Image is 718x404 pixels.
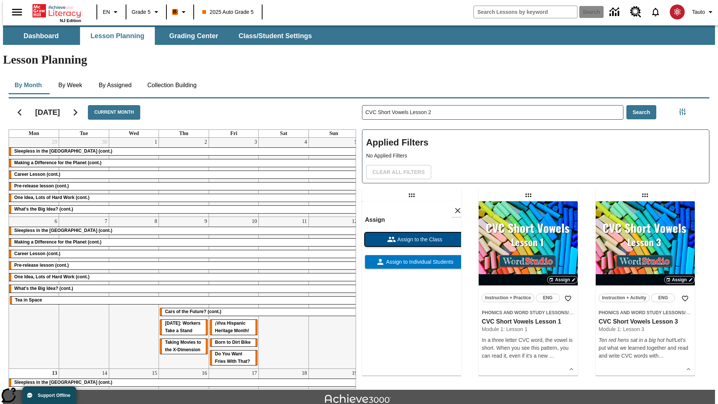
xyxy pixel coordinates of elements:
[88,105,140,120] button: Current Month
[132,8,151,16] span: Grade 5
[38,393,70,398] span: Support Offline
[250,217,258,226] a: October 10, 2025
[99,5,123,19] button: Language: EN, Select a language
[605,2,626,22] a: Data Center
[350,369,359,378] a: October 19, 2025
[215,351,250,364] span: Do You Want Fries With That?
[485,294,531,302] span: Instruction + Practice
[229,130,239,137] a: Friday
[664,276,695,284] button: Assign Choose Dates
[522,189,534,201] div: Draggable lesson: CVC Short Vowels Lesson 1
[169,32,218,40] span: Grading Center
[169,5,191,19] button: Boost Class color is orange. Change class color
[24,32,59,40] span: Dashboard
[684,309,691,315] span: /
[35,108,60,117] h2: [DATE]
[103,8,110,16] span: EN
[150,369,159,378] a: October 15, 2025
[27,130,41,137] a: Monday
[9,262,359,269] div: Pre-release lesson (cont.)
[9,273,359,281] div: One Idea, Lots of Hard Work (cont.)
[141,76,203,94] button: Collection Building
[309,138,359,217] td: October 5, 2025
[482,318,575,326] h3: CVC Short Vowels Lesson 1
[3,27,319,45] div: SubNavbar
[658,294,668,302] span: ENG
[14,251,60,256] span: Career Lesson (cont.)
[10,103,29,122] button: Previous
[14,274,89,279] span: One Idea, Lots of Hard Work (cont.)
[53,217,59,226] a: October 6, 2025
[599,310,684,315] span: Phonics and Word Study Lessons
[9,171,359,178] div: Career Lesson (cont.)
[328,130,340,137] a: Sunday
[9,148,359,155] div: Sleepless in the Animal Kingdom (cont.)
[14,286,73,291] span: What's the Big Idea? (cont.)
[365,215,464,225] h6: Assign
[300,369,309,378] a: October 18, 2025
[599,337,675,343] em: Ten red hens sat in a big hot hut!
[52,76,89,94] button: By Week
[689,5,718,19] button: Profile/Settings
[215,340,251,345] span: Born to Dirt Bike
[60,18,81,23] span: NJ Edition
[482,294,534,302] button: Instruction + Practice
[366,152,705,160] p: No Applied Filters
[651,294,675,302] button: ENG
[362,129,709,183] div: Applied Filters
[9,183,359,190] div: Pre-release lesson (cont.)
[482,310,567,315] span: Phonics and Word Study Lessons
[9,194,359,202] div: One Idea, Lots of Hard Work (cont.)
[209,217,259,369] td: October 10, 2025
[6,1,28,23] button: Open side menu
[14,239,101,245] span: Making a Difference for the Planet (cont.)
[160,320,208,335] div: Labor Day: Workers Take a Stand
[596,201,695,376] div: lesson details
[646,2,665,22] a: Notifications
[9,239,359,246] div: Making a Difference for the Planet (cont.)
[156,27,231,45] button: Grading Center
[482,336,575,360] div: In a three letter CVC word, the vowel is short. When you see this pattern, you can read it, even ...
[350,217,359,226] a: October 12, 2025
[309,217,359,369] td: October 12, 2025
[536,294,560,302] button: ENG
[365,233,464,246] button: Assign to the Class
[474,6,577,18] input: search field
[547,276,578,284] button: Assign Choose Dates
[14,149,112,154] span: Sleepless in the Animal Kingdom (cont.)
[80,27,155,45] button: Lesson Planning
[200,369,209,378] a: October 16, 2025
[50,138,59,147] a: September 29, 2025
[362,201,461,376] div: lesson details
[103,217,109,226] a: October 7, 2025
[303,138,309,147] a: October 4, 2025
[569,310,608,315] span: CVC Short Vowels
[160,308,359,316] div: Cars of the Future? (cont.)
[259,138,309,217] td: October 4, 2025
[210,339,258,346] div: Born to Dirt Bike
[233,27,318,45] button: Class/Student Settings
[215,321,249,333] span: ¡Viva Hispanic Heritage Month!
[599,318,692,326] h3: CVC Short Vowels Lesson 3
[14,195,89,200] span: One Idea, Lots of Hard Work (cont.)
[33,3,81,18] a: Home
[165,340,201,352] span: Taking Movies to the X-Dimension
[9,250,359,258] div: Career Lesson (cont.)
[451,204,464,217] button: Close
[101,138,109,147] a: September 30, 2025
[165,309,221,314] span: Cars of the Future? (cont.)
[626,2,646,22] a: Resource Center, Will open in new tab
[366,134,705,152] h2: Applied Filters
[202,8,254,16] span: 2025 Auto Grade 5
[659,353,664,359] span: …
[93,76,138,94] button: By Assigned
[678,292,692,305] button: Add to Favorites
[599,294,650,302] button: Instruction + Activity
[153,217,159,226] a: October 8, 2025
[14,160,101,165] span: Making a Difference for the Planet (cont.)
[15,297,42,303] span: Tea in Space
[165,321,200,333] span: Labor Day: Workers Take a Stand
[665,2,689,22] button: Select a new avatar
[479,201,578,376] div: lesson details
[555,276,570,283] span: Assign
